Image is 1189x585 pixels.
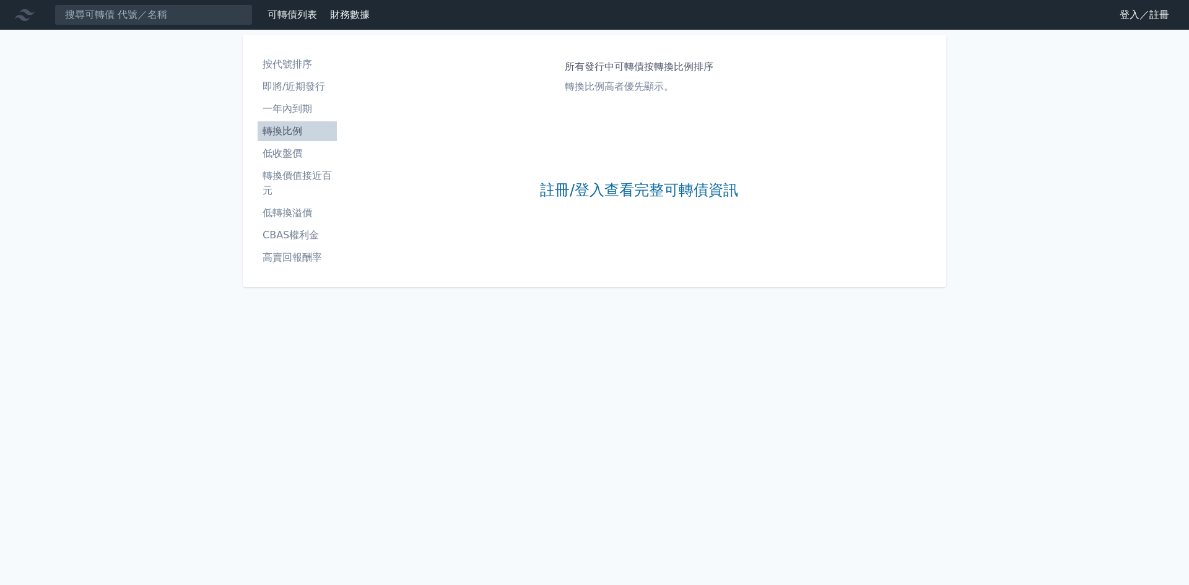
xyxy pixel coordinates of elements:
a: 低收盤價 [258,144,337,163]
a: 登入／註冊 [1110,5,1179,25]
li: 高賣回報酬率 [258,250,337,265]
li: 低收盤價 [258,146,337,161]
a: 按代號排序 [258,54,337,74]
input: 搜尋可轉債 代號／名稱 [54,4,253,25]
li: 低轉換溢價 [258,206,337,220]
a: 可轉債列表 [268,9,317,20]
a: 即將/近期發行 [258,77,337,97]
a: 註冊/登入查看完整可轉債資訊 [540,181,738,201]
li: 轉換比例 [258,124,337,139]
a: 低轉換溢價 [258,203,337,223]
p: 轉換比例高者優先顯示。 [565,79,713,94]
a: 轉換比例 [258,121,337,141]
a: CBAS權利金 [258,225,337,245]
h1: 所有發行中可轉債按轉換比例排序 [565,59,713,74]
a: 財務數據 [330,9,370,20]
li: CBAS權利金 [258,228,337,243]
li: 轉換價值接近百元 [258,168,337,198]
a: 轉換價值接近百元 [258,166,337,201]
li: 即將/近期發行 [258,79,337,94]
a: 一年內到期 [258,99,337,119]
li: 按代號排序 [258,57,337,72]
li: 一年內到期 [258,102,337,116]
a: 高賣回報酬率 [258,248,337,267]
